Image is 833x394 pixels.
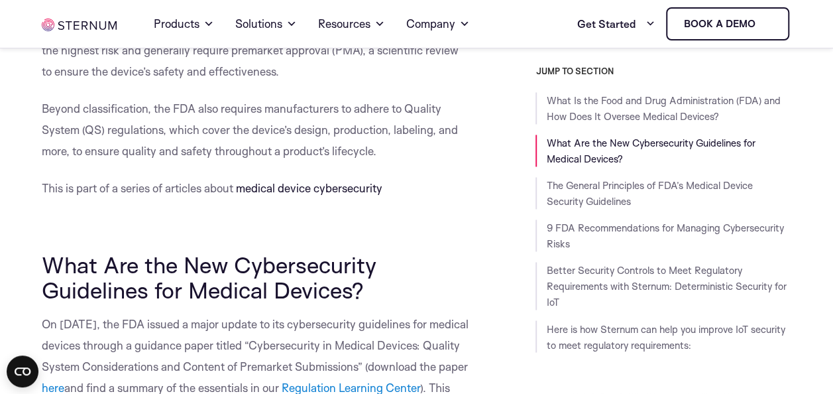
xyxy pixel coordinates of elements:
button: Open CMP widget [7,356,38,387]
img: sternum iot [761,19,771,29]
span: medical device cybersecurity [236,181,382,195]
span: This is part of a series of articles about [42,181,233,195]
h3: JUMP TO SECTION [535,66,791,77]
span: Regulation Learning Center [282,380,420,394]
span: What Are the New Cybersecurity Guidelines for Medical Devices? [42,251,376,304]
a: 9 FDA Recommendations for Managing Cybersecurity Risks [546,222,783,251]
a: What Are the New Cybersecurity Guidelines for Medical Devices? [546,137,755,166]
a: medical device cybersecurity [233,181,382,195]
a: Here is how Sternum can help you improve IoT security to meet regulatory requirements: [546,323,785,352]
img: sternum iot [42,19,117,31]
a: here [42,380,64,394]
a: Better Security Controls to Meet Regulatory Requirements with Sternum: Deterministic Security for... [546,265,786,309]
span: and find a summary of the essentials in our [64,380,279,394]
span: On [DATE], the FDA issued a major update to its cybersecurity guidelines for medical devices thro... [42,316,469,373]
span: Beyond classification, the FDA also requires manufacturers to adhere to Quality System (QS) regul... [42,101,458,158]
a: The General Principles of FDA’s Medical Device Security Guidelines [546,180,752,208]
a: Get Started [577,11,655,37]
a: What Is the Food and Drug Administration (FDA) and How Does It Oversee Medical Devices? [546,95,780,123]
a: Regulation Learning Center [279,380,420,394]
a: Book a demo [666,7,789,40]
